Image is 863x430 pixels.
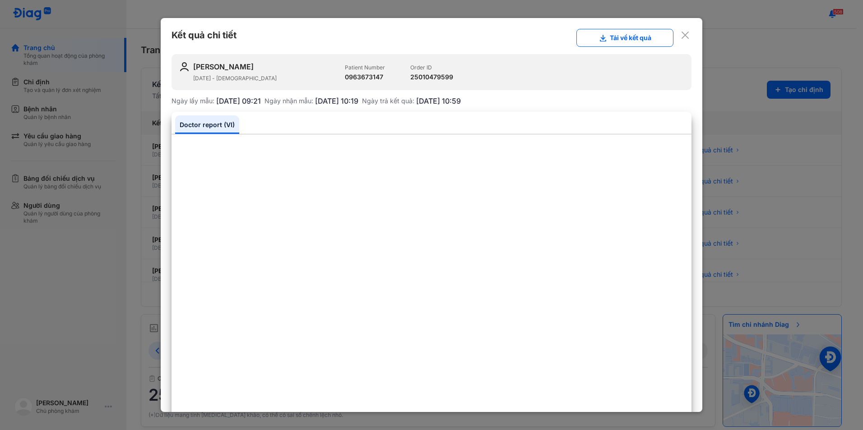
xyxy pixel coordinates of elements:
[172,29,691,47] div: Kết quả chi tiết
[576,29,673,47] button: Tải về kết quả
[216,97,261,105] span: [DATE] 09:21
[172,97,261,105] div: Ngày lấy mẫu:
[410,64,432,71] span: Order ID
[264,97,358,105] div: Ngày nhận mẫu:
[345,64,385,71] span: Patient Number
[410,72,453,82] h3: 25010479599
[345,72,385,82] h3: 0963673147
[362,97,461,105] div: Ngày trả kết quả:
[175,115,239,134] a: Doctor report (VI)
[416,97,461,105] span: [DATE] 10:59
[193,75,277,82] span: [DATE] - [DEMOGRAPHIC_DATA]
[193,61,345,72] h2: [PERSON_NAME]
[315,97,358,105] span: [DATE] 10:19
